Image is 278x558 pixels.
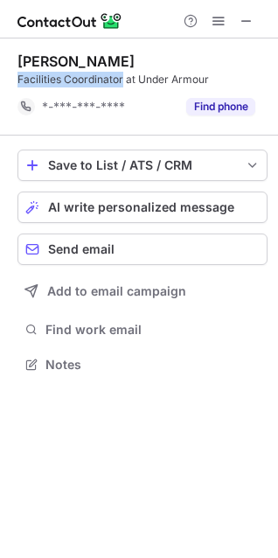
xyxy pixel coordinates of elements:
[17,72,268,87] div: Facilities Coordinator at Under Armour
[48,200,234,214] span: AI write personalized message
[17,10,122,31] img: ContactOut v5.3.10
[17,276,268,307] button: Add to email campaign
[17,352,268,377] button: Notes
[17,234,268,265] button: Send email
[17,192,268,223] button: AI write personalized message
[48,242,115,256] span: Send email
[186,98,255,115] button: Reveal Button
[47,284,186,298] span: Add to email campaign
[17,52,135,70] div: [PERSON_NAME]
[48,158,237,172] div: Save to List / ATS / CRM
[17,150,268,181] button: save-profile-one-click
[45,322,261,338] span: Find work email
[17,317,268,342] button: Find work email
[45,357,261,373] span: Notes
